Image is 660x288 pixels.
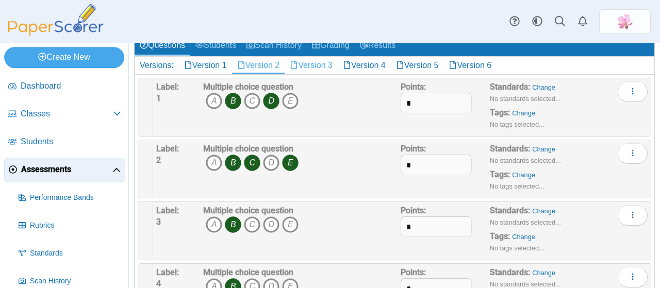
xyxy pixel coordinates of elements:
a: Students [190,37,241,56]
span: Classes [21,108,113,120]
small: No tags selected... [490,244,544,252]
span: Scan History [30,276,121,286]
button: More options [618,81,648,102]
a: Change [532,207,555,215]
span: Assessments [21,164,112,175]
b: 1 [156,93,161,103]
b: Points: [401,144,426,154]
b: Standards: [490,144,530,154]
a: Version 2 [232,57,285,74]
button: More options [618,267,648,287]
a: Version 5 [391,57,444,74]
div: Versions: [135,57,179,74]
span: Xinmei Li [617,13,633,30]
i: A [206,216,222,233]
a: Change [532,269,555,277]
i: C [244,216,260,233]
a: Alerts [571,10,594,33]
button: More options [618,205,648,226]
a: Results [355,37,401,56]
i: D [263,216,279,233]
b: Points: [401,206,426,215]
i: B [225,216,241,233]
span: Students [21,136,121,147]
a: Classes [4,102,125,127]
b: Label: [156,206,179,215]
b: Standards: [490,206,530,215]
i: D [263,93,279,109]
a: Questions [135,37,190,56]
a: Version 1 [179,57,232,74]
i: B [225,155,241,171]
a: Create New [4,47,124,67]
b: Label: [156,144,179,154]
img: PaperScorer [4,4,107,36]
span: Dashboard [21,80,121,92]
i: E [282,155,299,171]
a: Version 3 [285,57,338,74]
i: E [282,93,299,109]
small: No standards selected... [490,95,561,103]
i: C [244,155,260,171]
i: B [225,93,241,109]
i: C [244,93,260,109]
small: No standards selected... [490,280,561,288]
b: Tags: [490,108,510,117]
a: Grading [307,37,355,56]
a: Change [532,83,555,91]
b: Label: [156,267,179,277]
a: Change [512,233,535,241]
i: A [206,155,222,171]
i: A [206,93,222,109]
small: No standards selected... [490,218,561,226]
a: Scan History [241,37,307,56]
b: Tags: [490,231,510,241]
span: Rubrics [30,221,121,231]
a: Performance Bands [14,185,125,210]
b: Multiple choice question [203,144,293,154]
a: Change [532,145,555,153]
a: ps.MuGhfZT6iQwmPTCC [599,9,651,34]
b: Points: [401,267,426,277]
a: Rubrics [14,213,125,238]
a: Dashboard [4,74,125,99]
small: No tags selected... [490,182,544,190]
a: PaperScorer [4,28,107,37]
a: Change [512,171,535,179]
span: Performance Bands [30,193,121,203]
a: Version 6 [443,57,497,74]
button: More options [618,143,648,164]
span: Standards [30,248,121,259]
a: Assessments [4,158,125,182]
b: 3 [156,217,161,227]
a: Students [4,130,125,155]
b: Multiple choice question [203,82,293,92]
b: Tags: [490,170,510,179]
b: Points: [401,82,426,92]
a: Change [512,109,535,117]
b: 2 [156,155,161,165]
a: Version 4 [338,57,391,74]
i: D [263,155,279,171]
b: Label: [156,82,179,92]
b: Multiple choice question [203,206,293,215]
b: Standards: [490,82,530,92]
small: No tags selected... [490,121,544,128]
img: ps.MuGhfZT6iQwmPTCC [617,13,633,30]
b: Multiple choice question [203,267,293,277]
a: Standards [14,241,125,266]
i: E [282,216,299,233]
b: Standards: [490,267,530,277]
small: No standards selected... [490,157,561,164]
